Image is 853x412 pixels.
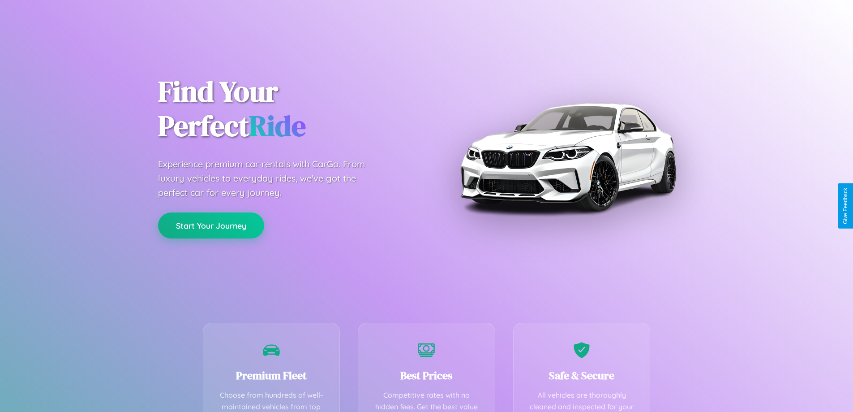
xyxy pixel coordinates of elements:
h3: Best Prices [372,368,481,383]
h1: Find Your Perfect [158,74,413,143]
div: Give Feedback [842,188,849,224]
h3: Premium Fleet [217,368,326,383]
p: Experience premium car rentals with CarGo. From luxury vehicles to everyday rides, we've got the ... [158,157,382,200]
button: Start Your Journey [158,213,264,239]
img: Premium BMW car rental vehicle [456,45,680,269]
h3: Safe & Secure [527,368,637,383]
span: Ride [249,106,306,145]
